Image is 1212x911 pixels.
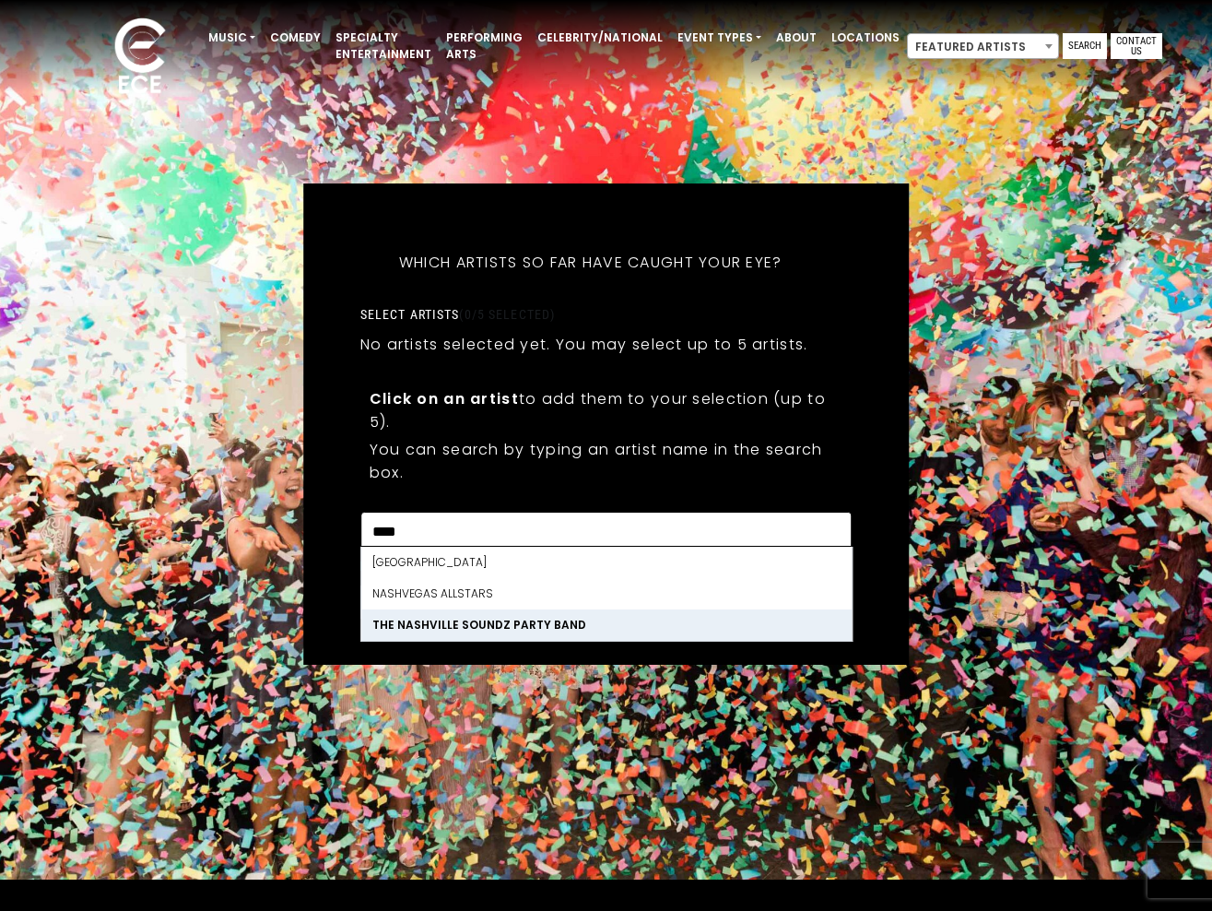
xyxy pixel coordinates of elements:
[1111,33,1162,59] a: Contact Us
[769,22,824,53] a: About
[94,13,186,102] img: ece_new_logo_whitev2-1.png
[824,22,907,53] a: Locations
[360,333,808,356] p: No artists selected yet. You may select up to 5 artists.
[439,22,530,70] a: Performing Arts
[907,33,1059,59] span: Featured Artists
[201,22,263,53] a: Music
[370,388,519,409] strong: Click on an artist
[670,22,769,53] a: Event Types
[361,578,852,609] li: NashVegas Allstars
[1063,33,1107,59] a: Search
[361,609,852,641] li: The Nashville Soundz Party Band
[530,22,670,53] a: Celebrity/National
[372,524,841,540] textarea: Search
[360,306,555,323] label: Select artists
[459,307,555,322] span: (0/5 selected)
[328,22,439,70] a: Specialty Entertainment
[263,22,328,53] a: Comedy
[360,230,821,296] h5: Which artists so far have caught your eye?
[370,387,843,433] p: to add them to your selection (up to 5).
[908,34,1058,60] span: Featured Artists
[370,438,843,484] p: You can search by typing an artist name in the search box.
[361,547,852,578] li: [GEOGRAPHIC_DATA]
